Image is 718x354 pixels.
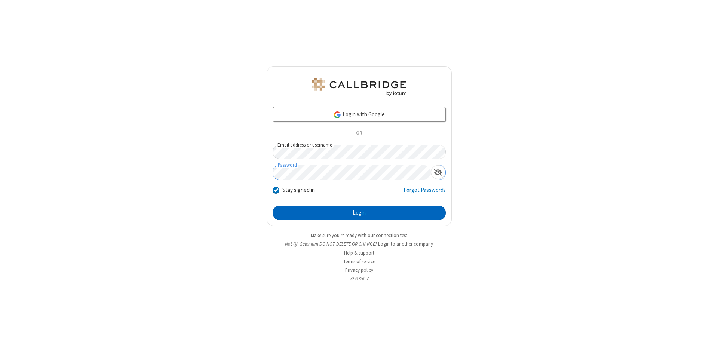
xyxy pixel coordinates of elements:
a: Make sure you're ready with our connection test [311,232,407,238]
button: Login [273,206,446,221]
li: v2.6.350.7 [267,275,452,282]
span: OR [353,128,365,139]
input: Email address or username [273,145,446,159]
input: Password [273,165,431,180]
a: Help & support [344,250,374,256]
label: Stay signed in [282,186,315,194]
img: QA Selenium DO NOT DELETE OR CHANGE [310,78,408,96]
a: Privacy policy [345,267,373,273]
a: Forgot Password? [404,186,446,200]
img: google-icon.png [333,111,341,119]
a: Login with Google [273,107,446,122]
button: Login to another company [378,240,433,247]
div: Show password [431,165,445,179]
li: Not QA Selenium DO NOT DELETE OR CHANGE? [267,240,452,247]
a: Terms of service [343,258,375,265]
